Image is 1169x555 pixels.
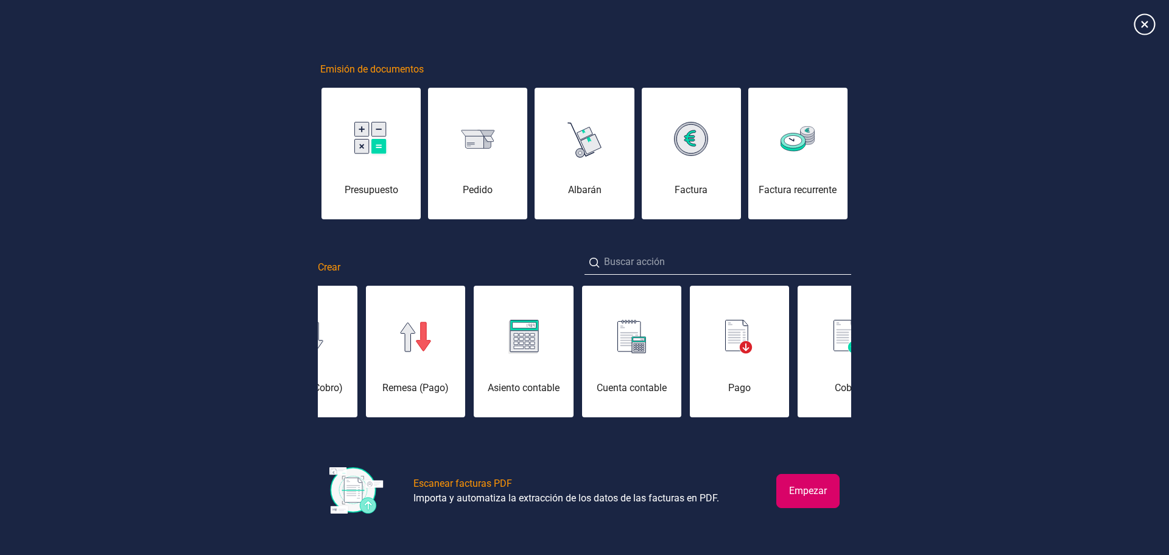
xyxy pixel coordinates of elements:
[674,122,708,156] img: img-factura.svg
[366,381,465,395] div: Remesa (Pago)
[776,474,840,508] button: Empezar
[617,320,646,354] img: img-cuenta-contable.svg
[321,183,421,197] div: Presupuesto
[400,322,432,352] img: img-remesa-pago.svg
[748,183,848,197] div: Factura recurrente
[582,381,681,395] div: Cuenta contable
[834,320,862,354] img: img-cobro.svg
[642,183,741,197] div: Factura
[329,467,384,515] img: img-escanear-facturas-pdf.svg
[725,320,753,354] img: img-pago.svg
[318,260,340,275] span: Crear
[354,122,388,157] img: img-presupuesto.svg
[474,381,573,395] div: Asiento contable
[798,381,897,395] div: Cobro
[781,126,815,151] img: img-factura-recurrente.svg
[535,183,634,197] div: Albarán
[508,320,539,354] img: img-asiento-contable.svg
[461,130,495,149] img: img-pedido.svg
[690,381,789,395] div: Pago
[413,476,512,491] div: Escanear facturas PDF
[428,183,527,197] div: Pedido
[413,491,719,506] div: Importa y automatiza la extracción de los datos de las facturas en PDF.
[567,118,602,160] img: img-albaran.svg
[584,250,851,275] input: Buscar acción
[320,62,424,77] span: Emisión de documentos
